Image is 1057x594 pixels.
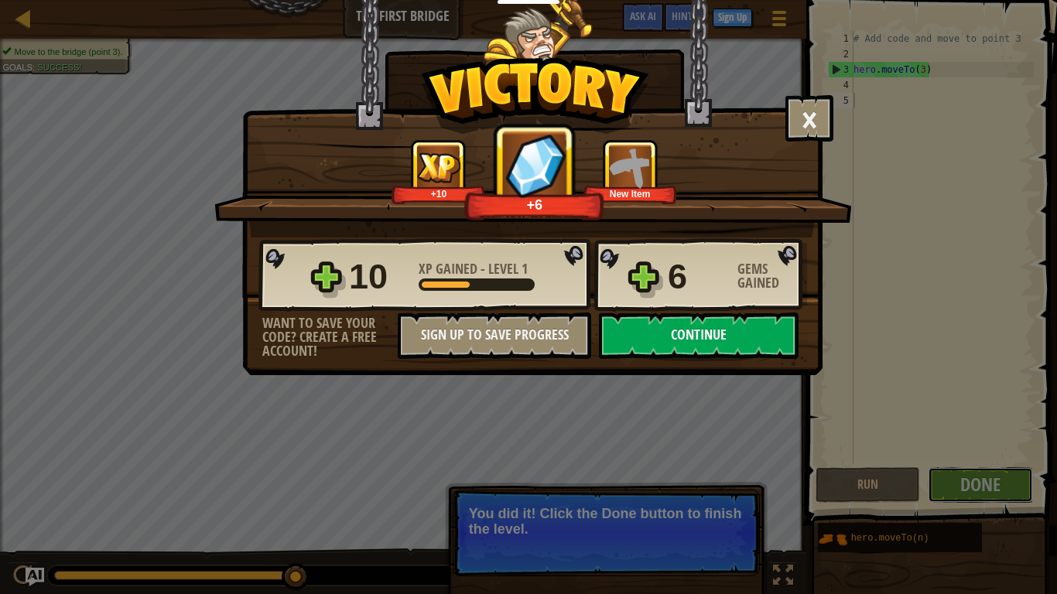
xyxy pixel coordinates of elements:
[288,206,776,221] div: The first step to the code.
[503,131,568,200] img: Gems Gained
[522,259,528,278] span: 1
[587,188,674,200] div: New Item
[737,262,807,290] div: Gems Gained
[469,196,600,213] div: +6
[419,262,528,276] div: -
[609,146,652,189] img: New Item
[395,188,482,200] div: +10
[398,312,591,359] button: Sign Up to Save Progress
[262,316,398,358] div: Want to save your code? Create a free account!
[421,57,649,135] img: Victory
[668,252,728,302] div: 6
[419,259,481,278] span: XP Gained
[785,95,833,142] button: ×
[417,152,460,183] img: XP Gained
[599,312,799,359] button: Continue
[349,252,409,302] div: 10
[485,259,522,278] span: Level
